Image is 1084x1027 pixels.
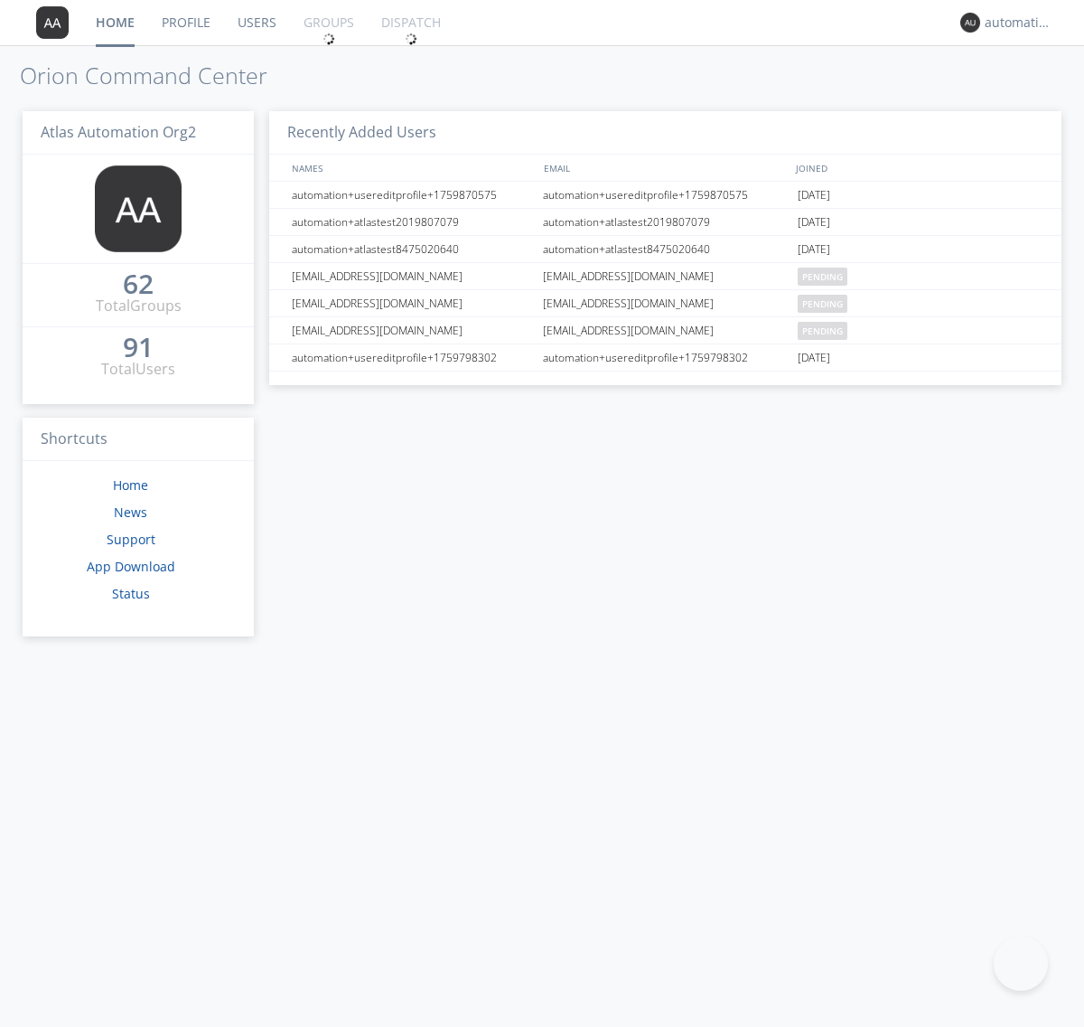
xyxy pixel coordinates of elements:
div: automation+usereditprofile+1759798302 [538,344,793,371]
div: EMAIL [539,155,791,181]
img: spin.svg [322,33,335,45]
div: [EMAIL_ADDRESS][DOMAIN_NAME] [287,263,537,289]
img: 373638.png [960,13,980,33]
img: 373638.png [36,6,69,39]
div: Total Groups [96,296,182,316]
div: 62 [123,275,154,293]
a: News [114,504,147,521]
a: automation+atlastest8475020640automation+atlastest8475020640[DATE] [269,236,1061,263]
a: 62 [123,275,154,296]
a: [EMAIL_ADDRESS][DOMAIN_NAME][EMAIL_ADDRESS][DOMAIN_NAME]pending [269,290,1061,317]
span: pending [798,268,847,286]
div: JOINED [791,155,1044,181]
div: Total Users [101,359,175,380]
div: [EMAIL_ADDRESS][DOMAIN_NAME] [538,290,793,316]
div: [EMAIL_ADDRESS][DOMAIN_NAME] [538,263,793,289]
a: 91 [123,338,154,359]
div: 91 [123,338,154,356]
a: automation+usereditprofile+1759798302automation+usereditprofile+1759798302[DATE] [269,344,1061,372]
div: automation+atlastest8475020640 [287,236,537,262]
div: automation+atlas0033+org2 [985,14,1052,32]
h3: Shortcuts [23,418,254,462]
h3: Recently Added Users [269,111,1061,155]
span: pending [798,295,847,313]
div: NAMES [287,155,535,181]
a: automation+atlastest2019807079automation+atlastest2019807079[DATE] [269,209,1061,236]
a: Status [112,585,150,602]
span: [DATE] [798,344,830,372]
div: automation+atlastest2019807079 [287,209,537,235]
span: [DATE] [798,209,830,236]
a: [EMAIL_ADDRESS][DOMAIN_NAME][EMAIL_ADDRESS][DOMAIN_NAME]pending [269,317,1061,344]
div: automation+usereditprofile+1759870575 [538,182,793,208]
a: Support [107,531,155,548]
div: automation+usereditprofile+1759798302 [287,344,537,371]
a: App Download [87,558,175,575]
div: automation+atlastest8475020640 [538,236,793,262]
div: automation+usereditprofile+1759870575 [287,182,537,208]
span: [DATE] [798,182,830,209]
div: [EMAIL_ADDRESS][DOMAIN_NAME] [287,290,537,316]
a: automation+usereditprofile+1759870575automation+usereditprofile+1759870575[DATE] [269,182,1061,209]
a: [EMAIL_ADDRESS][DOMAIN_NAME][EMAIL_ADDRESS][DOMAIN_NAME]pending [269,263,1061,290]
img: 373638.png [95,165,182,252]
div: [EMAIL_ADDRESS][DOMAIN_NAME] [287,317,537,344]
a: Home [113,476,148,494]
span: Atlas Automation Org2 [41,122,196,142]
div: automation+atlastest2019807079 [538,209,793,235]
iframe: Toggle Customer Support [994,937,1048,991]
div: [EMAIL_ADDRESS][DOMAIN_NAME] [538,317,793,344]
span: pending [798,322,847,340]
img: spin.svg [405,33,417,45]
span: [DATE] [798,236,830,263]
